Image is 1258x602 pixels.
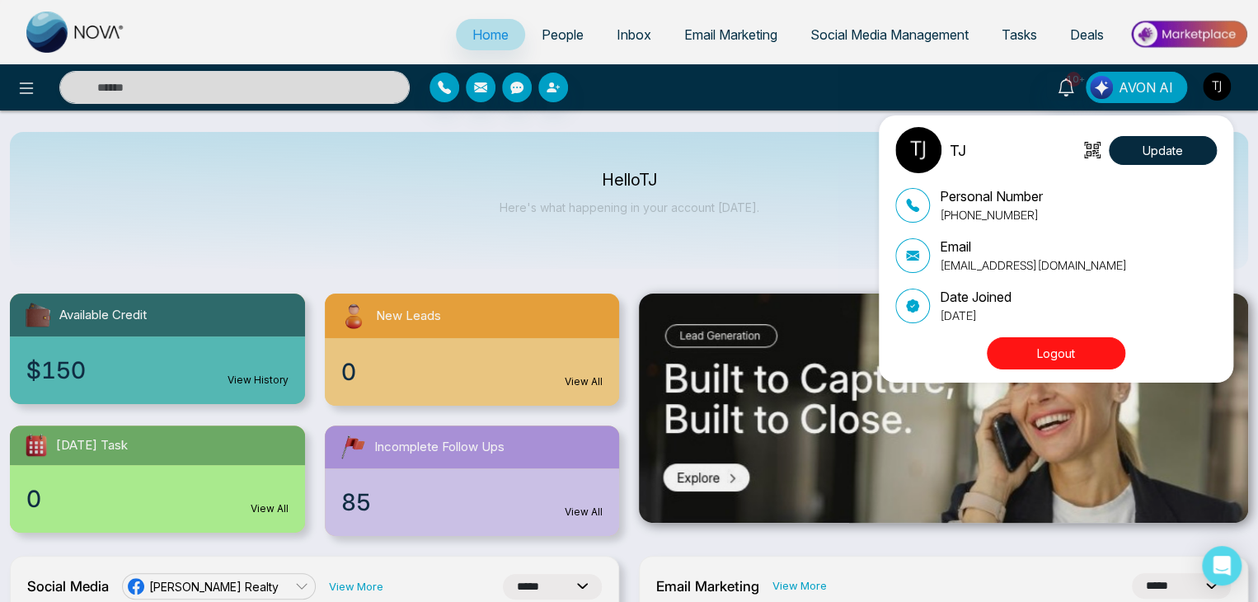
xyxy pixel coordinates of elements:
p: [DATE] [940,307,1012,324]
p: [PHONE_NUMBER] [940,206,1043,223]
p: Email [940,237,1127,256]
p: Date Joined [940,287,1012,307]
p: Personal Number [940,186,1043,206]
p: [EMAIL_ADDRESS][DOMAIN_NAME] [940,256,1127,274]
button: Update [1109,136,1217,165]
p: TJ [950,139,966,162]
button: Logout [987,337,1125,369]
div: Open Intercom Messenger [1202,546,1242,586]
